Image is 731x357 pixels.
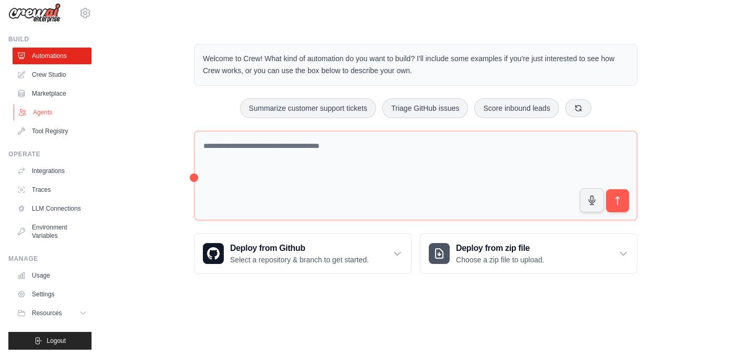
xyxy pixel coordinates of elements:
[8,332,92,350] button: Logout
[13,305,92,321] button: Resources
[230,242,369,255] h3: Deploy from Github
[13,286,92,303] a: Settings
[456,255,544,265] p: Choose a zip file to upload.
[47,337,66,345] span: Logout
[8,3,61,23] img: Logo
[230,255,369,265] p: Select a repository & branch to get started.
[13,66,92,83] a: Crew Studio
[203,53,629,77] p: Welcome to Crew! What kind of automation do you want to build? I'll include some examples if you'...
[14,104,93,121] a: Agents
[240,98,376,118] button: Summarize customer support tickets
[32,309,62,317] span: Resources
[13,181,92,198] a: Traces
[13,85,92,102] a: Marketplace
[13,163,92,179] a: Integrations
[474,98,559,118] button: Score inbound leads
[679,307,731,357] iframe: Chat Widget
[13,219,92,244] a: Environment Variables
[13,267,92,284] a: Usage
[382,98,468,118] button: Triage GitHub issues
[8,255,92,263] div: Manage
[13,48,92,64] a: Automations
[8,150,92,158] div: Operate
[13,123,92,140] a: Tool Registry
[13,200,92,217] a: LLM Connections
[8,35,92,43] div: Build
[456,242,544,255] h3: Deploy from zip file
[679,307,731,357] div: Виджет чата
